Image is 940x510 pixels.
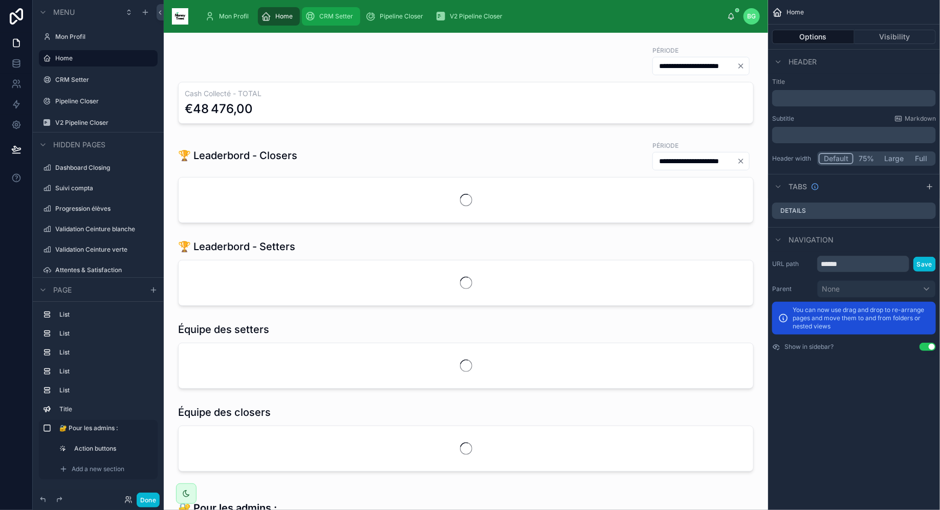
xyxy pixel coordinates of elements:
[55,246,156,254] label: Validation Ceinture verte
[789,235,834,245] span: Navigation
[772,154,813,163] label: Header width
[789,57,817,67] span: Header
[59,367,154,375] label: List
[59,386,154,394] label: List
[59,329,154,338] label: List
[59,348,154,357] label: List
[450,12,502,20] span: V2 Pipeline Closer
[894,115,936,123] a: Markdown
[302,7,360,26] a: CRM Setter
[854,153,880,164] button: 75%
[772,127,936,143] div: scrollable content
[55,97,156,105] label: Pipeline Closer
[59,424,154,432] label: 🔐 Pour les admins :
[55,266,156,274] label: Attentes & Satisfaction
[789,182,807,192] span: Tabs
[137,493,160,507] button: Done
[59,405,154,413] label: Title
[432,7,510,26] a: V2 Pipeline Closer
[772,78,936,86] label: Title
[219,12,249,20] span: Mon Profil
[59,311,154,319] label: List
[202,7,256,26] a: Mon Profil
[786,8,804,16] span: Home
[913,257,936,272] button: Save
[822,284,840,294] span: None
[55,54,151,62] label: Home
[172,8,188,25] img: App logo
[72,465,124,473] span: Add a new section
[55,33,156,41] label: Mon Profil
[855,30,936,44] button: Visibility
[275,12,293,20] span: Home
[53,7,75,17] span: Menu
[793,306,930,330] p: You can now use drag and drop to re-arrange pages and move them to and from folders or nested views
[55,225,156,233] label: Validation Ceinture blanche
[196,5,727,28] div: scrollable content
[380,12,423,20] span: Pipeline Closer
[362,7,430,26] a: Pipeline Closer
[819,153,854,164] button: Default
[319,12,353,20] span: CRM Setter
[74,445,151,453] label: Action buttons
[258,7,300,26] a: Home
[784,343,834,351] label: Show in sidebar?
[772,285,813,293] label: Parent
[55,164,156,172] label: Dashboard Closing
[55,205,156,213] label: Progression élèves
[772,260,813,268] label: URL path
[53,285,72,295] span: Page
[772,90,936,106] div: scrollable content
[53,140,105,150] span: Hidden pages
[33,302,164,490] div: scrollable content
[772,30,855,44] button: Options
[908,153,934,164] button: Full
[780,207,806,215] label: Details
[772,115,794,123] label: Subtitle
[55,184,156,192] label: Suivi compta
[748,12,756,20] span: BG
[55,119,156,127] label: V2 Pipeline Closer
[55,76,156,84] label: CRM Setter
[880,153,908,164] button: Large
[817,280,936,298] button: None
[905,115,936,123] span: Markdown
